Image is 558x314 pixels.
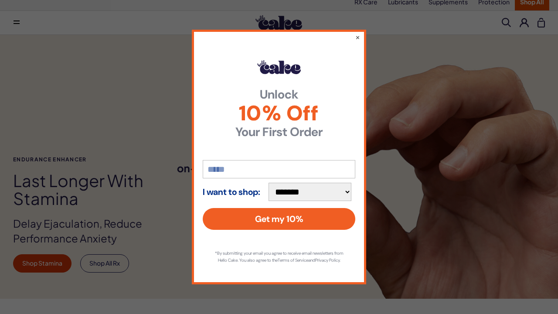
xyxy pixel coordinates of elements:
[203,187,260,197] strong: I want to shop:
[278,257,308,263] a: Terms of Service
[315,257,340,263] a: Privacy Policy
[203,103,355,124] span: 10% Off
[203,89,355,101] strong: Unlock
[211,250,347,264] p: *By submitting your email you agree to receive email newsletters from Hello Cake. You also agree ...
[203,126,355,138] strong: Your First Order
[257,60,301,74] img: Hello Cake
[203,208,355,230] button: Get my 10%
[355,33,360,41] button: ×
